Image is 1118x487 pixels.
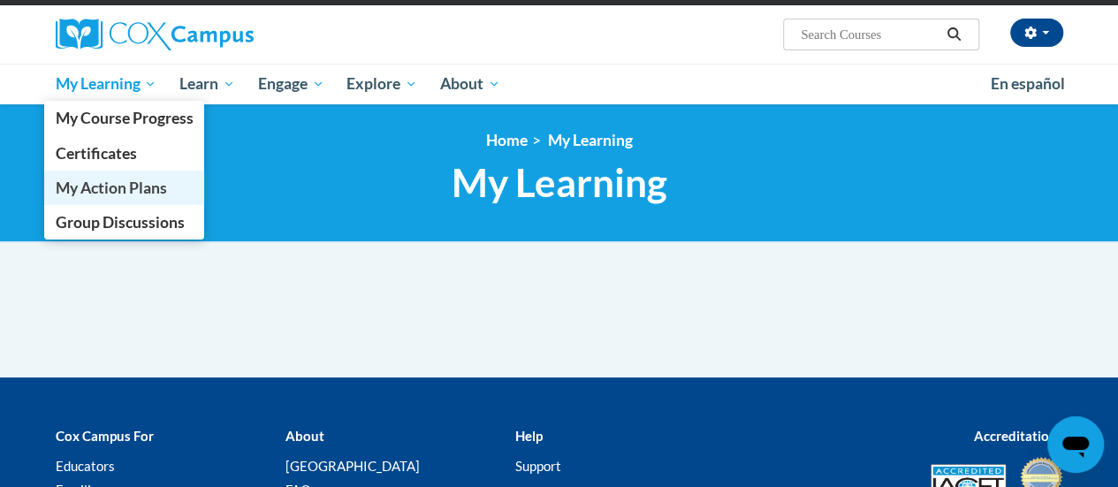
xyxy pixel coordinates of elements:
[452,159,667,206] span: My Learning
[44,171,205,205] a: My Action Plans
[42,64,1076,104] div: Main menu
[179,73,235,95] span: Learn
[548,131,633,149] a: My Learning
[168,64,247,104] a: Learn
[974,428,1063,444] b: Accreditations
[940,24,967,45] button: Search
[55,109,193,127] span: My Course Progress
[1010,19,1063,47] button: Account Settings
[55,213,184,232] span: Group Discussions
[285,458,419,474] a: [GEOGRAPHIC_DATA]
[55,179,166,197] span: My Action Plans
[440,73,500,95] span: About
[44,64,169,104] a: My Learning
[346,73,417,95] span: Explore
[55,144,136,163] span: Certificates
[56,19,254,50] img: Cox Campus
[991,74,1065,93] span: En español
[979,65,1076,103] a: En español
[799,24,940,45] input: Search Courses
[429,64,512,104] a: About
[44,101,205,135] a: My Course Progress
[258,73,324,95] span: Engage
[486,131,528,149] a: Home
[335,64,429,104] a: Explore
[44,136,205,171] a: Certificates
[56,458,115,474] a: Educators
[514,458,560,474] a: Support
[514,428,542,444] b: Help
[56,428,154,444] b: Cox Campus For
[1047,416,1104,473] iframe: Button to launch messaging window
[285,428,323,444] b: About
[56,19,374,50] a: Cox Campus
[247,64,336,104] a: Engage
[44,205,205,240] a: Group Discussions
[55,73,156,95] span: My Learning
